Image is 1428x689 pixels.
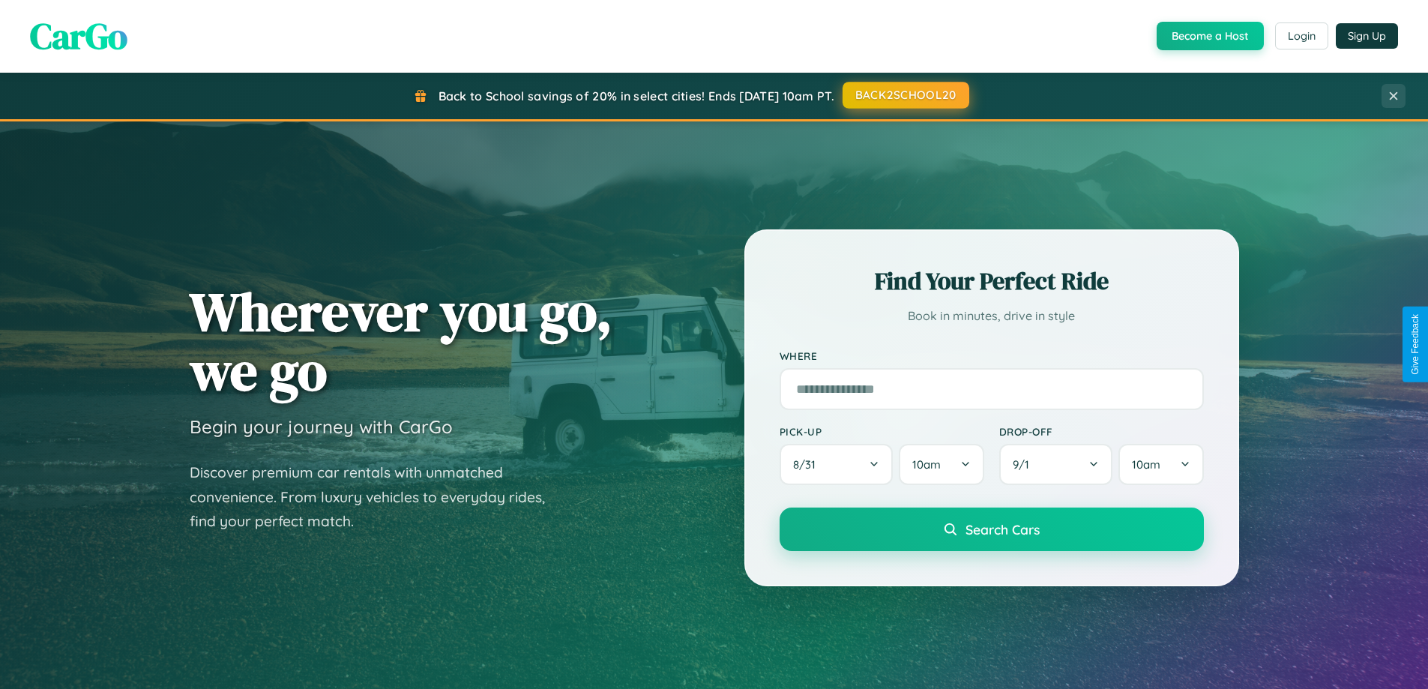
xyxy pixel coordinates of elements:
label: Pick-up [780,425,984,438]
span: 9 / 1 [1013,457,1037,472]
span: 10am [1132,457,1160,472]
span: 8 / 31 [793,457,823,472]
h1: Wherever you go, we go [190,282,612,400]
button: Login [1275,22,1328,49]
button: Become a Host [1157,22,1264,50]
h3: Begin your journey with CarGo [190,415,453,438]
span: Search Cars [965,521,1040,538]
p: Book in minutes, drive in style [780,305,1204,327]
button: Sign Up [1336,23,1398,49]
span: Back to School savings of 20% in select cities! Ends [DATE] 10am PT. [439,88,834,103]
label: Where [780,349,1204,362]
button: 10am [899,444,983,485]
button: Search Cars [780,508,1204,551]
button: 8/31 [780,444,894,485]
button: 9/1 [999,444,1113,485]
span: 10am [912,457,941,472]
div: Give Feedback [1410,314,1421,375]
h2: Find Your Perfect Ride [780,265,1204,298]
button: BACK2SCHOOL20 [843,82,969,109]
label: Drop-off [999,425,1204,438]
button: 10am [1118,444,1203,485]
p: Discover premium car rentals with unmatched convenience. From luxury vehicles to everyday rides, ... [190,460,564,534]
span: CarGo [30,11,127,61]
